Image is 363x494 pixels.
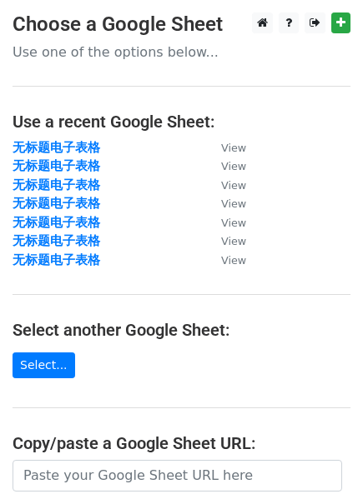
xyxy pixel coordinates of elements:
[13,233,100,248] a: 无标题电子表格
[221,235,246,247] small: View
[221,142,246,154] small: View
[221,254,246,267] small: View
[13,320,350,340] h4: Select another Google Sheet:
[13,460,342,492] input: Paste your Google Sheet URL here
[13,215,100,230] a: 无标题电子表格
[13,252,100,267] a: 无标题电子表格
[221,179,246,192] small: View
[13,158,100,173] a: 无标题电子表格
[13,177,100,192] a: 无标题电子表格
[221,217,246,229] small: View
[221,197,246,210] small: View
[13,12,350,37] h3: Choose a Google Sheet
[13,43,350,61] p: Use one of the options below...
[13,112,350,132] h4: Use a recent Google Sheet:
[221,160,246,172] small: View
[204,140,246,155] a: View
[204,196,246,211] a: View
[13,196,100,211] a: 无标题电子表格
[13,352,75,378] a: Select...
[204,252,246,267] a: View
[13,140,100,155] a: 无标题电子表格
[204,215,246,230] a: View
[204,158,246,173] a: View
[204,177,246,192] a: View
[204,233,246,248] a: View
[13,433,350,453] h4: Copy/paste a Google Sheet URL:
